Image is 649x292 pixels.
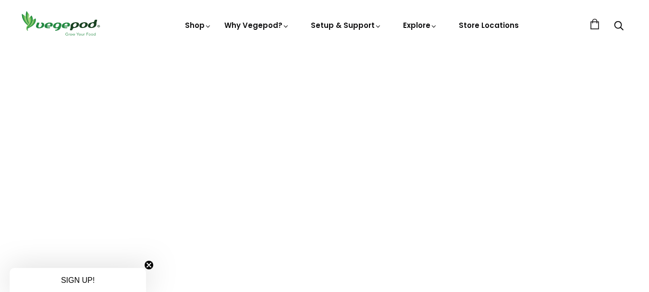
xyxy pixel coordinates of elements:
a: Store Locations [459,20,519,30]
a: Explore [403,20,438,30]
a: Why Vegepod? [224,20,290,30]
span: SIGN UP! [61,276,95,284]
a: Setup & Support [311,20,382,30]
div: SIGN UP!Close teaser [10,268,146,292]
button: Close teaser [144,260,154,270]
img: Vegepod [17,10,104,37]
iframe: YouTube video player [130,70,519,290]
a: Shop [185,20,212,30]
a: Search [614,22,624,32]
